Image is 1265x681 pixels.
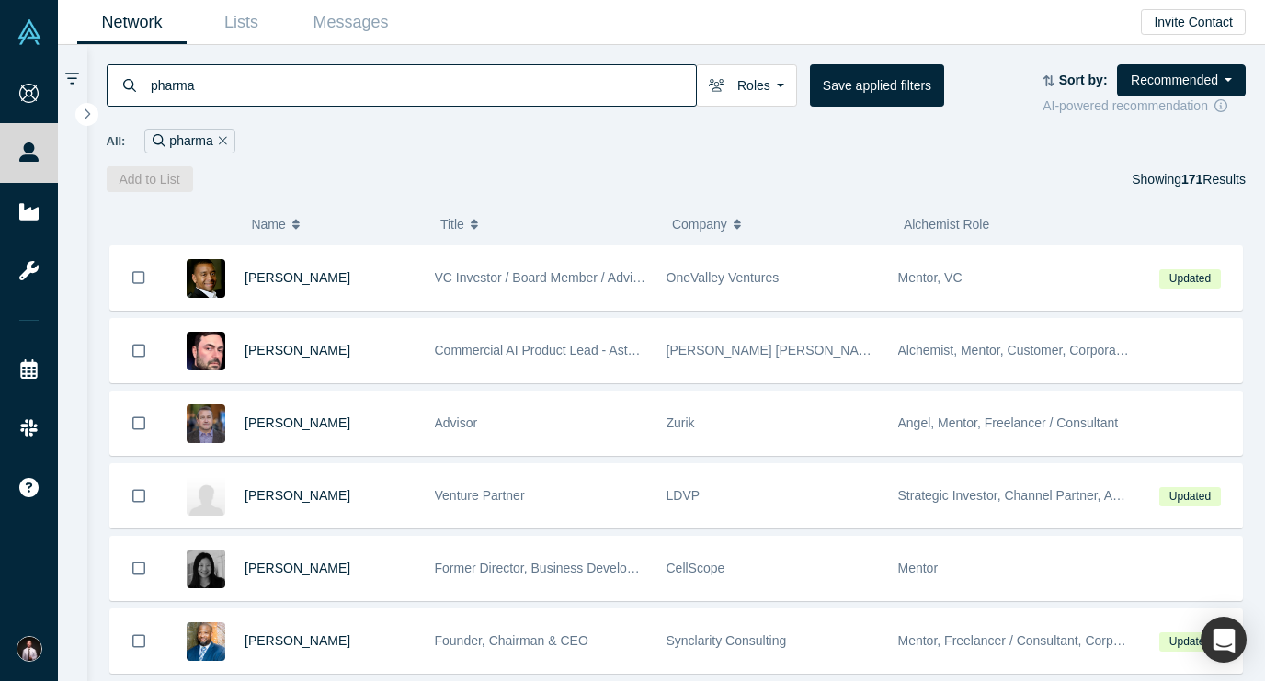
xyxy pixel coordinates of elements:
span: Results [1181,172,1246,187]
button: Bookmark [110,319,167,382]
span: Zurik [667,415,695,430]
button: Save applied filters [810,64,944,107]
button: Bookmark [110,537,167,600]
button: Invite Contact [1141,9,1246,35]
span: Founder, Chairman & CEO [435,633,588,648]
div: Showing [1132,166,1246,192]
a: Network [77,1,187,44]
button: Add to List [107,166,193,192]
img: Juan Scarlett's Profile Image [187,259,225,298]
strong: 171 [1181,172,1202,187]
button: Bookmark [110,245,167,310]
a: [PERSON_NAME] [245,488,350,503]
span: OneValley Ventures [667,270,780,285]
span: Title [440,205,464,244]
span: LDVP [667,488,701,503]
a: [PERSON_NAME] [245,633,350,648]
span: Mentor, VC [898,270,963,285]
span: Mentor, Freelancer / Consultant, Corporate Innovator, Lecturer [898,633,1254,648]
span: Former Director, Business Development [435,561,663,575]
a: [PERSON_NAME] [245,270,350,285]
span: Venture Partner [435,488,525,503]
span: All: [107,132,126,151]
span: Strategic Investor, Channel Partner, Angel, Mentor, VC [898,488,1209,503]
button: Bookmark [110,464,167,528]
a: [PERSON_NAME] [245,415,350,430]
span: Synclarity Consulting [667,633,787,648]
button: Bookmark [110,392,167,455]
button: Company [672,205,884,244]
a: [PERSON_NAME] [245,561,350,575]
span: Updated [1159,487,1220,506]
button: Title [440,205,653,244]
button: Recommended [1117,64,1246,96]
img: Alchemist Vault Logo [17,19,42,45]
img: Jonathan Krause's Profile Image [187,622,225,661]
a: [PERSON_NAME] [245,343,350,358]
button: Remove Filter [213,131,227,152]
span: Company [672,205,727,244]
button: Name [251,205,421,244]
span: Alchemist Role [904,217,989,232]
strong: Sort by: [1059,73,1108,87]
span: Name [251,205,285,244]
span: Updated [1159,632,1220,652]
span: Commercial AI Product Lead - Astellas & Angel Investor - [PERSON_NAME] [PERSON_NAME] Capital, Alc... [435,343,1117,358]
span: Advisor [435,415,478,430]
div: pharma [144,129,234,153]
img: Melissa Miao's Profile Image [187,550,225,588]
button: Roles [696,64,797,107]
span: Updated [1159,269,1220,289]
img: Li Lin's Profile Image [187,477,225,516]
img: Richard Svinkin's Profile Image [187,332,225,370]
span: CellScope [667,561,725,575]
a: Lists [187,1,296,44]
span: Mentor [898,561,939,575]
div: AI-powered recommendation [1043,96,1246,116]
input: Search by name, title, company, summary, expertise, investment criteria or topics of focus [149,63,696,107]
img: Denis Vurdov's Account [17,636,42,662]
span: VC Investor / Board Member / Advisor [435,270,651,285]
span: [PERSON_NAME] [PERSON_NAME] Capital [667,343,926,358]
button: Bookmark [110,609,167,673]
a: Messages [296,1,405,44]
span: Angel, Mentor, Freelancer / Consultant [898,415,1119,430]
img: Patrick Hanlon's Profile Image [187,404,225,443]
